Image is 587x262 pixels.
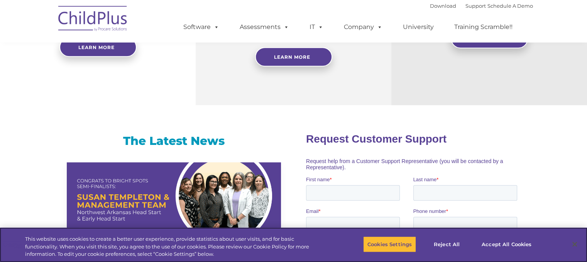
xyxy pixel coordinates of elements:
font: | [430,3,533,9]
a: Company [336,19,390,35]
button: Close [566,236,583,253]
h3: The Latest News [67,133,281,149]
span: Last name [107,51,131,57]
button: Cookies Settings [363,236,416,252]
span: Learn more [78,44,115,50]
div: This website uses cookies to create a better user experience, provide statistics about user visit... [25,235,323,258]
a: Learn more [59,37,137,57]
a: Training Scramble!! [447,19,520,35]
a: IT [302,19,331,35]
a: Schedule A Demo [487,3,533,9]
button: Accept All Cookies [477,236,536,252]
span: Learn More [274,54,310,60]
a: Learn More [255,47,332,66]
a: Download [430,3,456,9]
a: University [395,19,442,35]
a: Support [465,3,486,9]
a: Software [176,19,227,35]
a: Assessments [232,19,297,35]
img: ChildPlus by Procare Solutions [54,0,132,39]
button: Reject All [423,236,471,252]
span: Phone number [107,83,140,88]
